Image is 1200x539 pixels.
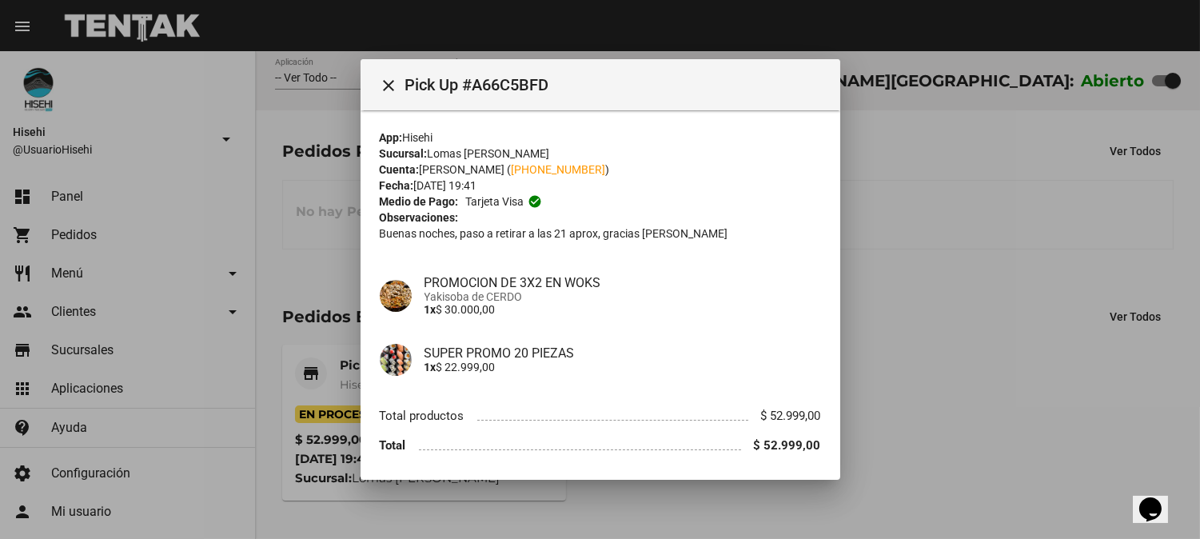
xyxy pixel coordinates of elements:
[425,345,821,361] h4: SUPER PROMO 20 PIEZAS
[425,303,821,316] p: $ 30.000,00
[425,290,821,303] span: Yakisoba de CERDO
[528,194,542,209] mat-icon: check_circle
[380,130,821,146] div: Hisehi
[373,69,405,101] button: Cerrar
[380,401,821,431] li: Total productos $ 52.999,00
[380,344,412,376] img: b592dd6c-ce24-4abb-add9-a11adb66b5f2.jpeg
[425,303,437,316] b: 1x
[380,162,821,178] div: [PERSON_NAME] ( )
[380,163,420,176] strong: Cuenta:
[380,178,821,194] div: [DATE] 19:41
[425,361,437,373] b: 1x
[380,226,821,242] p: Buenas noches, paso a retirar a las 21 aprox, gracias [PERSON_NAME]
[380,147,428,160] strong: Sucursal:
[405,72,827,98] span: Pick Up #A66C5BFD
[380,431,821,461] li: Total $ 52.999,00
[380,146,821,162] div: Lomas [PERSON_NAME]
[380,280,412,312] img: 975b8145-67bb-4081-9ec6-7530a4e40487.jpg
[425,361,821,373] p: $ 22.999,00
[465,194,524,210] span: Tarjeta visa
[1133,475,1184,523] iframe: chat widget
[512,163,606,176] a: [PHONE_NUMBER]
[425,275,821,290] h4: PROMOCION DE 3X2 EN WOKS
[380,76,399,95] mat-icon: Cerrar
[380,131,403,144] strong: App:
[380,194,459,210] strong: Medio de Pago:
[380,211,459,224] strong: Observaciones:
[380,179,414,192] strong: Fecha:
